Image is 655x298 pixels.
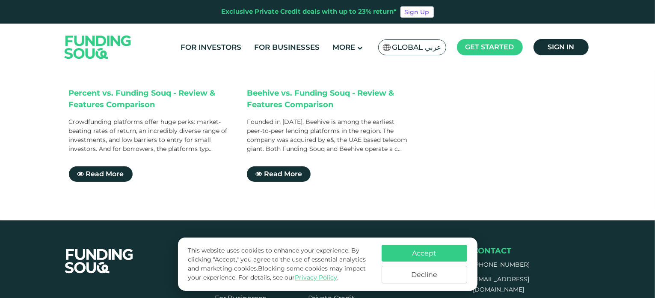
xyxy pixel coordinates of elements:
span: Blocking some cookies may impact your experience. [188,265,366,281]
a: Privacy Policy [295,274,337,281]
div: Exclusive Private Credit deals with up to 23% return* [222,7,397,17]
a: Sign in [533,39,589,55]
span: More [332,43,355,51]
a: For Businesses [252,40,322,54]
a: [EMAIL_ADDRESS][DOMAIN_NAME] [473,275,529,293]
span: Contact [473,246,511,256]
a: Read More [247,166,311,182]
div: Crowdfunding platforms offer huge perks: market-beating rates of return, an incredibly diverse ra... [69,117,230,154]
button: Accept [382,245,467,262]
a: Sign Up [400,6,434,18]
p: This website uses cookies to enhance your experience. By clicking "Accept," you agree to the use ... [188,246,373,282]
img: FooterLogo [56,238,142,284]
span: Global عربي [392,42,442,52]
a: Read More [69,166,133,182]
div: Beehive vs. Funding Souq - Review & Features Comparison [247,87,408,113]
img: Logo [56,25,140,69]
div: Founded in [DATE], Beehive is among the earliest peer-to-peer lending platforms in the region. Th... [247,117,408,154]
a: For Investors [178,40,243,54]
span: Read More [264,170,302,178]
button: Decline [382,266,467,283]
span: Get started [465,43,514,51]
div: Percent vs. Funding Souq - Review & Features Comparison [69,87,230,113]
span: For details, see our . [238,274,338,281]
span: Read More [86,170,124,178]
span: Sign in [548,43,574,51]
a: [PHONE_NUMBER] [473,261,530,268]
img: SA Flag [383,44,391,51]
